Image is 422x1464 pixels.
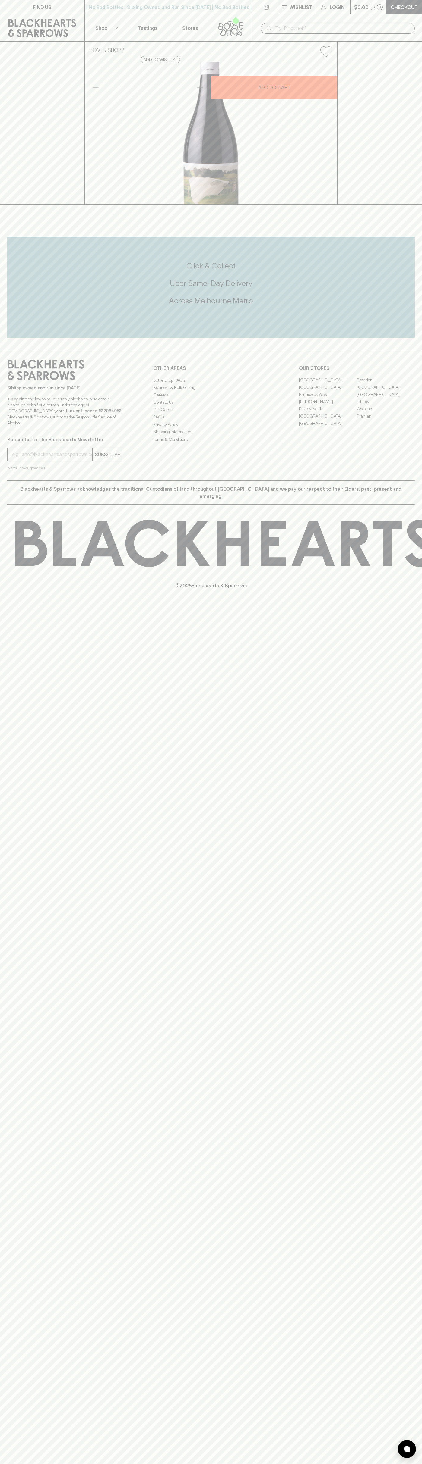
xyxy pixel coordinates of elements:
a: FAQ's [153,414,269,421]
a: Braddon [357,377,415,384]
p: Checkout [391,4,418,11]
h5: Click & Collect [7,261,415,271]
p: OTHER AREAS [153,364,269,372]
p: Shop [95,24,107,32]
a: [GEOGRAPHIC_DATA] [299,377,357,384]
p: Subscribe to The Blackhearts Newsletter [7,436,123,443]
p: We will never spam you [7,465,123,471]
h5: Uber Same-Day Delivery [7,278,415,288]
a: HOME [90,47,103,53]
a: Shipping Information [153,428,269,436]
div: Call to action block [7,237,415,338]
a: [GEOGRAPHIC_DATA] [357,391,415,398]
a: Geelong [357,405,415,413]
h5: Across Melbourne Metro [7,296,415,306]
a: Fitzroy North [299,405,357,413]
img: 40522.png [85,62,337,204]
p: 0 [379,5,381,9]
p: $0.00 [354,4,369,11]
a: Bottle Drop FAQ's [153,377,269,384]
p: Tastings [138,24,157,32]
button: Add to wishlist [141,56,180,63]
input: e.g. jane@blackheartsandsparrows.com.au [12,450,92,459]
a: Stores [169,14,211,41]
p: Sibling owned and run since [DATE] [7,385,123,391]
a: Privacy Policy [153,421,269,428]
button: Add to wishlist [318,44,335,59]
a: [GEOGRAPHIC_DATA] [299,413,357,420]
p: OUR STORES [299,364,415,372]
p: ADD TO CART [258,84,290,91]
a: [GEOGRAPHIC_DATA] [299,384,357,391]
a: Careers [153,391,269,399]
button: SUBSCRIBE [93,448,123,461]
strong: Liquor License #32064953 [66,408,122,413]
a: [GEOGRAPHIC_DATA] [357,384,415,391]
a: SHOP [108,47,121,53]
p: SUBSCRIBE [95,451,120,458]
p: It is against the law to sell or supply alcohol to, or to obtain alcohol on behalf of a person un... [7,396,123,426]
button: Shop [85,14,127,41]
img: bubble-icon [404,1446,410,1452]
a: Fitzroy [357,398,415,405]
a: Tastings [127,14,169,41]
p: Login [330,4,345,11]
a: Business & Bulk Gifting [153,384,269,391]
a: Gift Cards [153,406,269,413]
p: Blackhearts & Sparrows acknowledges the traditional Custodians of land throughout [GEOGRAPHIC_DAT... [12,485,410,500]
button: ADD TO CART [211,76,337,99]
a: Prahran [357,413,415,420]
a: [PERSON_NAME] [299,398,357,405]
input: Try "Pinot noir" [275,23,410,33]
a: [GEOGRAPHIC_DATA] [299,420,357,427]
a: Terms & Conditions [153,436,269,443]
a: Contact Us [153,399,269,406]
p: Wishlist [290,4,313,11]
p: Stores [182,24,198,32]
a: Brunswick West [299,391,357,398]
p: FIND US [33,4,52,11]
